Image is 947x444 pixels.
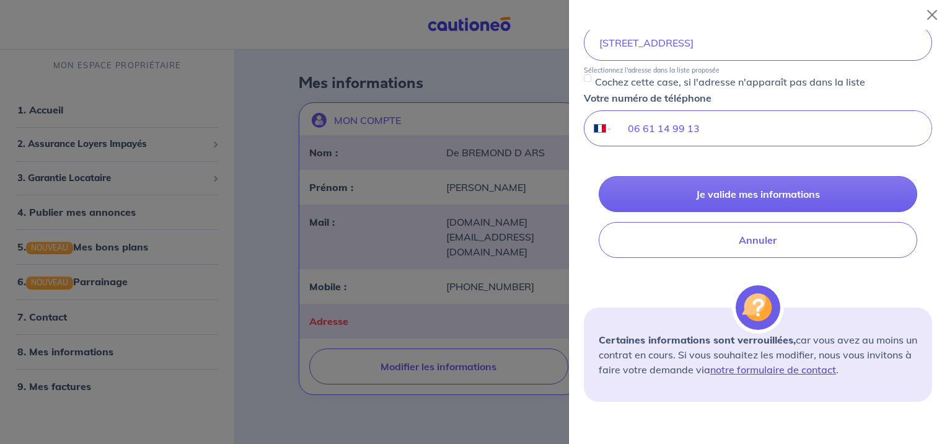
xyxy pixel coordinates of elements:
img: illu_alert_question.svg [736,285,780,330]
button: Close [922,5,942,25]
a: notre formulaire de contact [710,363,836,376]
p: Cochez cette case, si l'adresse n'apparaît pas dans la liste [595,74,865,89]
p: Sélectionnez l'adresse dans la liste proposée [584,66,720,74]
p: car vous avez au moins un contrat en cours. Si vous souhaitez les modifier, nous vous invitons à ... [599,332,917,377]
strong: Certaines informations sont verrouillées, [599,334,796,346]
input: 11 rue de la liberté 75000 Paris [584,25,932,61]
button: Annuler [599,222,917,258]
input: 06 34 34 34 34 [613,111,932,146]
button: Je valide mes informations [599,176,917,212]
p: Votre numéro de téléphone [584,91,711,105]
